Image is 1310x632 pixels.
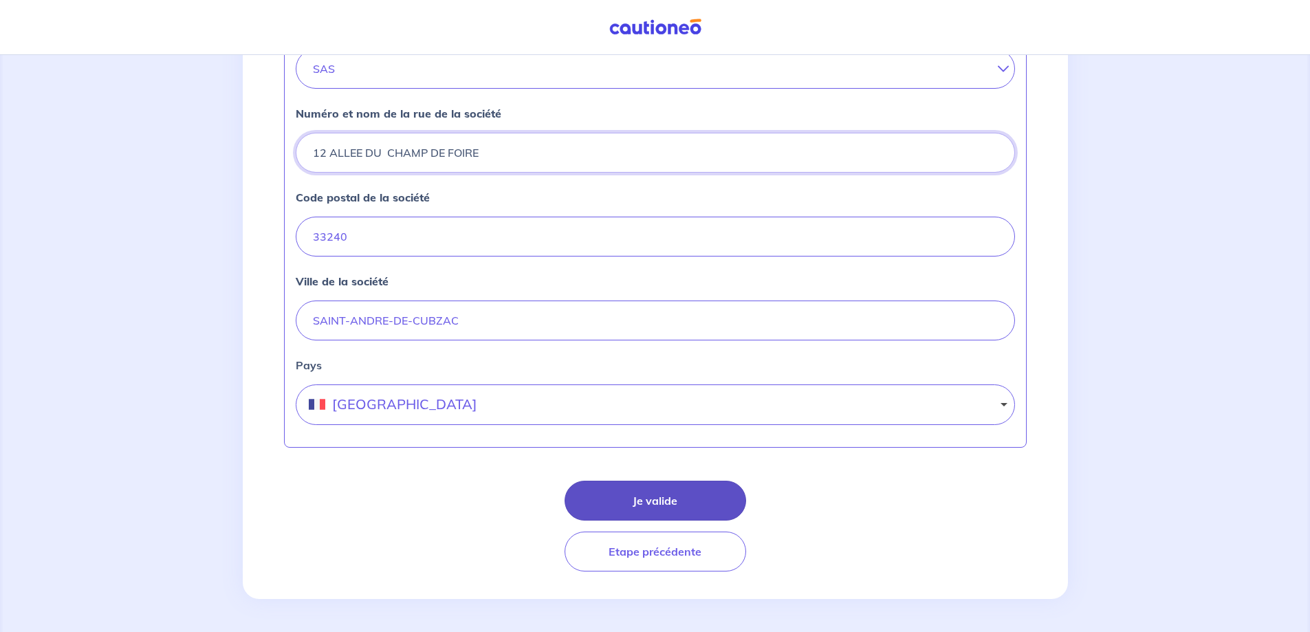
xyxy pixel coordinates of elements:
[296,357,1015,373] label: Pays
[296,301,1015,340] input: Lille
[296,274,389,288] strong: Ville de la société
[296,217,1015,257] input: 59000
[296,133,1015,173] input: 54 rue nationale
[296,384,1015,425] button: [GEOGRAPHIC_DATA]
[565,481,746,521] button: Je valide
[565,532,746,571] button: Etape précédente
[296,49,1015,89] button: SAS
[604,19,707,36] img: Cautioneo
[296,190,430,204] strong: Code postal de la société
[296,107,501,120] strong: Numéro et nom de la rue de la société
